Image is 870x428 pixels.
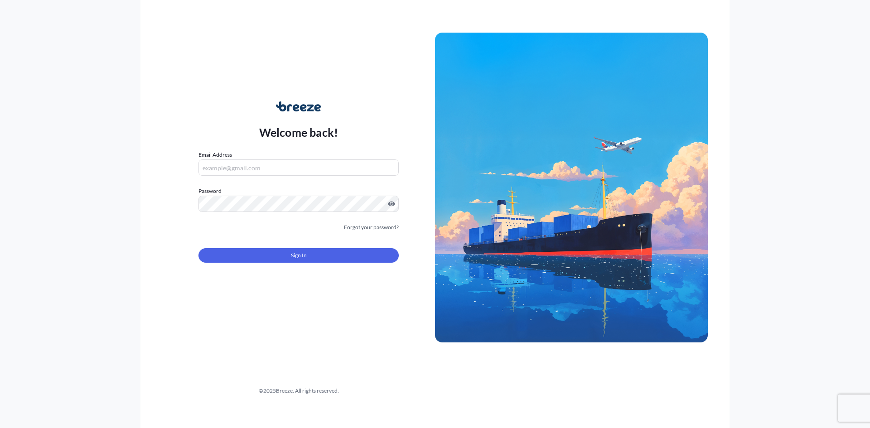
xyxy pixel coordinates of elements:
[291,251,307,260] span: Sign In
[388,200,395,207] button: Show password
[198,187,399,196] label: Password
[198,248,399,263] button: Sign In
[198,150,232,159] label: Email Address
[259,125,338,139] p: Welcome back!
[198,159,399,176] input: example@gmail.com
[435,33,708,342] img: Ship illustration
[344,223,399,232] a: Forgot your password?
[162,386,435,395] div: © 2025 Breeze. All rights reserved.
